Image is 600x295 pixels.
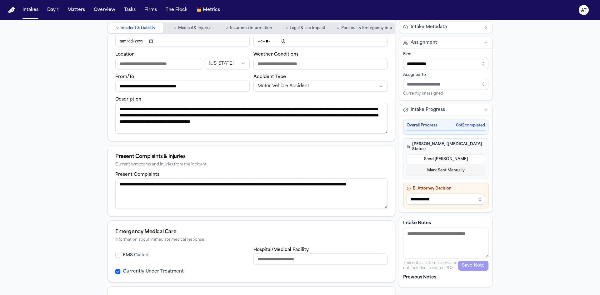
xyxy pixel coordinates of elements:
[178,26,211,31] span: Medical & Injuries
[7,7,15,13] img: Finch Logo
[290,26,325,31] span: Legal & Life Impact
[7,7,15,13] a: Home
[407,165,485,175] button: Mark Sent Manually
[115,97,141,102] label: Description
[115,36,250,47] input: Incident date
[337,25,339,31] span: ○
[165,23,220,33] button: Go to Medical & Injuries
[65,4,87,16] button: Matters
[411,40,437,46] span: Assignment
[115,58,202,69] input: Incident location
[285,25,288,31] span: ○
[403,79,488,90] input: Assign to staff member
[253,58,388,69] input: Weather conditions
[194,4,222,16] button: crownMetrics
[115,52,135,57] label: Location
[115,172,159,177] label: Present Complaints
[403,228,488,258] textarea: Intake notes
[123,268,184,275] label: Currently Under Treatment
[399,22,492,33] button: Intake Metadata
[334,23,395,33] button: Go to Personal & Emergency Info
[121,26,155,31] span: Incident & Liability
[108,23,163,33] button: Go to Incident & Liability
[230,26,272,31] span: Insurance Information
[115,162,387,167] div: Current symptoms and injuries from the incident
[115,228,387,236] div: Emergency Medical Care
[399,37,492,48] button: Assignment
[411,107,445,113] span: Intake Progress
[115,178,387,209] textarea: Present complaints
[116,25,119,31] span: ○
[115,153,387,160] div: Present Complaints & Injuries
[456,123,485,128] span: 0 of 2 completed
[253,253,388,265] input: Hospital or medical facility
[115,103,387,134] textarea: Incident description
[253,248,309,252] label: Hospital/Medical Facility
[253,52,298,57] label: Weather Conditions
[163,4,190,16] button: The Flock
[20,4,41,16] button: Intakes
[253,75,286,79] label: Accident Type
[45,4,61,16] button: Day 1
[403,72,488,77] div: Assigned To
[142,4,159,16] button: Firms
[403,91,443,96] span: Currently unassigned
[205,58,249,69] button: Incident state
[407,154,485,164] button: Send [PERSON_NAME]
[407,123,437,128] span: Overall Progress
[115,75,134,79] label: From/To
[403,274,488,281] p: Previous Notes
[221,23,277,33] button: Go to Insurance Information
[407,142,485,152] h4: [PERSON_NAME] ([MEDICAL_DATA] Status)
[173,25,176,31] span: ○
[407,186,485,191] h4: B. Attorney Decision
[123,252,148,258] label: EMS Called
[403,261,458,271] p: This note is internal-only and not included in shared PDFs.
[91,4,118,16] button: Overview
[225,25,228,31] span: ○
[115,238,387,242] div: Information about immediate medical response
[411,24,447,30] span: Intake Metadata
[403,52,488,57] div: Firm
[278,23,333,33] button: Go to Legal & Life Impact
[341,26,392,31] span: Personal & Emergency Info
[122,4,138,16] button: Tasks
[115,81,250,92] input: From/To destination
[399,104,492,116] button: Intake Progress
[253,36,388,47] input: Incident time
[403,58,488,69] input: Select firm
[403,220,488,226] label: Intake Notes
